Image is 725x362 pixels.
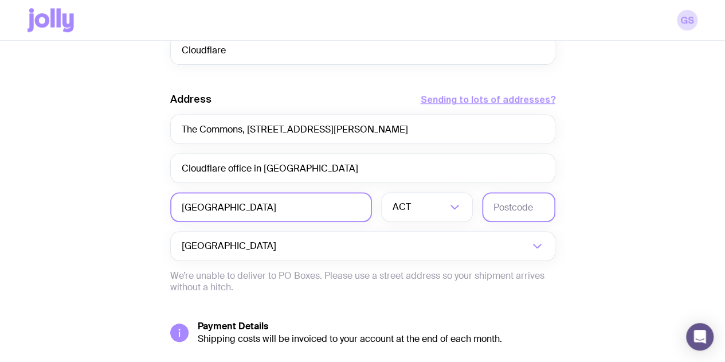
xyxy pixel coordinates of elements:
[198,333,555,345] div: Shipping costs will be invoiced to your account at the end of each month.
[198,321,555,332] h5: Payment Details
[279,231,529,261] input: Search for option
[170,114,555,144] input: Street Address
[182,231,279,261] span: [GEOGRAPHIC_DATA]
[170,153,555,183] input: Apartment, suite, etc. (optional)
[170,270,555,293] p: We’re unable to deliver to PO Boxes. Please use a street address so your shipment arrives without...
[393,192,413,222] span: ACT
[686,323,714,351] div: Open Intercom Messenger
[170,92,211,106] label: Address
[677,10,697,30] a: GS
[421,92,555,106] button: Sending to lots of addresses?
[413,192,446,222] input: Search for option
[170,231,555,261] div: Search for option
[482,192,555,222] input: Postcode
[170,35,555,65] input: Company Name (optional)
[381,192,473,222] div: Search for option
[170,192,372,222] input: Suburb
